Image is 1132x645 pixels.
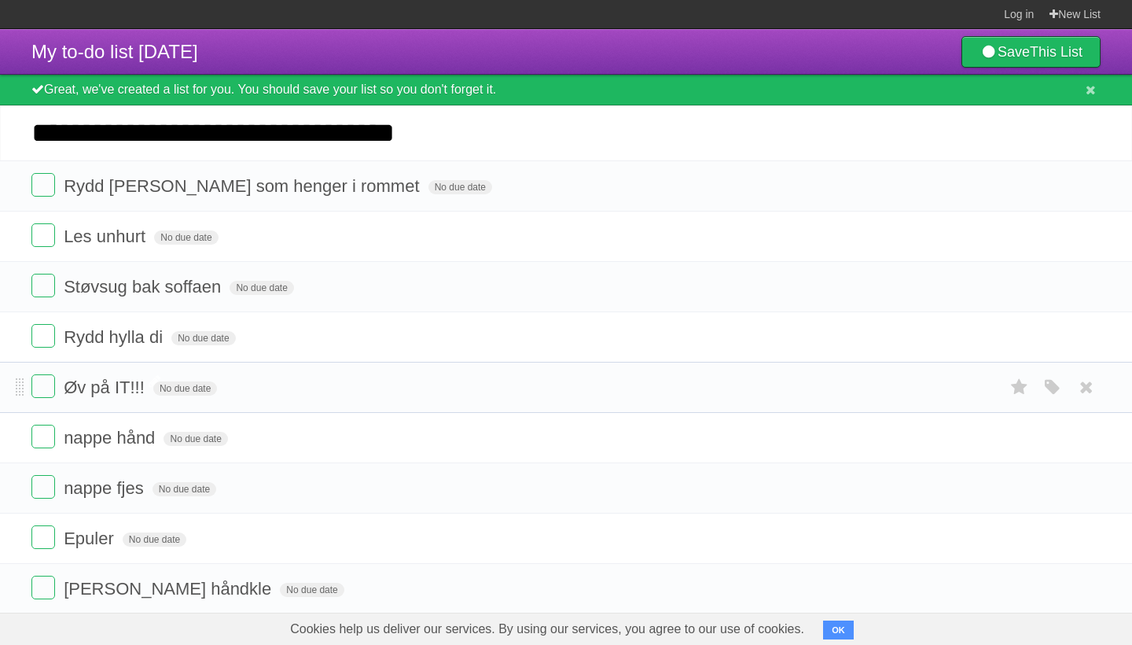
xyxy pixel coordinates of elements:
[64,176,423,196] span: Rydd [PERSON_NAME] som henger i rommet
[64,428,159,448] span: nappe hånd
[64,227,149,246] span: Les unhurt
[153,482,216,496] span: No due date
[164,432,227,446] span: No due date
[31,274,55,297] label: Done
[31,525,55,549] label: Done
[64,529,118,548] span: Epuler
[961,36,1101,68] a: SaveThis List
[31,324,55,348] label: Done
[31,374,55,398] label: Done
[31,173,55,197] label: Done
[154,230,218,245] span: No due date
[280,583,344,597] span: No due date
[31,475,55,499] label: Done
[31,223,55,247] label: Done
[64,378,149,397] span: Øv på IT!!!
[823,621,854,639] button: OK
[171,331,235,345] span: No due date
[1005,374,1035,400] label: Star task
[31,41,198,62] span: My to-do list [DATE]
[153,381,217,396] span: No due date
[274,614,820,645] span: Cookies help us deliver our services. By using our services, you agree to our use of cookies.
[31,576,55,599] label: Done
[1030,44,1082,60] b: This List
[64,478,148,498] span: nappe fjes
[428,180,492,194] span: No due date
[64,579,275,599] span: [PERSON_NAME] håndkle
[230,281,293,295] span: No due date
[123,533,186,547] span: No due date
[31,425,55,448] label: Done
[64,327,167,347] span: Rydd hylla di
[64,277,225,297] span: Støvsug bak soffaen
